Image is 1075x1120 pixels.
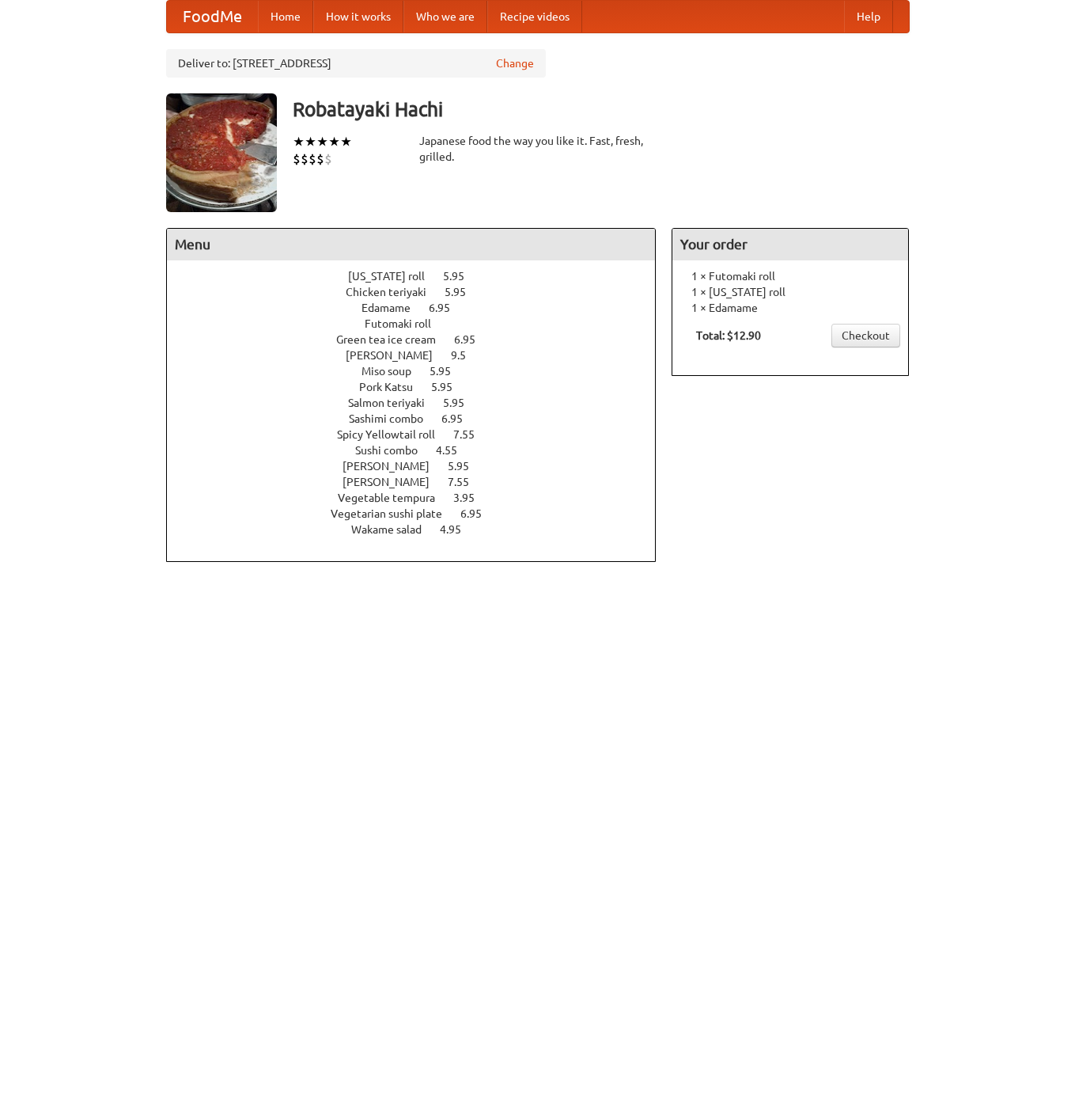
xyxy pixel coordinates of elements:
[443,397,480,409] span: 5.95
[328,133,340,150] li: ★
[680,284,900,300] li: 1 × [US_STATE] roll
[348,270,441,283] span: [US_STATE] roll
[359,381,429,393] span: Pork Katsu
[831,324,900,347] a: Checkout
[451,349,482,362] span: 9.5
[346,349,495,362] a: [PERSON_NAME] 9.5
[316,133,328,150] li: ★
[680,300,900,316] li: 1 × Edamame
[496,55,534,71] a: Change
[448,460,485,473] span: 5.95
[343,476,498,488] a: [PERSON_NAME] 7.55
[337,428,504,441] a: Spicy Yellowtail roll 7.55
[365,317,447,330] span: Futomaki roll
[429,302,466,314] span: 6.95
[340,133,352,150] li: ★
[419,133,657,165] div: Japanese food the way you like it. Fast, fresh, grilled.
[445,286,482,298] span: 5.95
[346,349,449,362] span: [PERSON_NAME]
[403,1,487,32] a: Who we are
[348,397,494,409] a: Salmon teriyaki 5.95
[460,507,498,520] span: 6.95
[359,381,482,393] a: Pork Katsu 5.95
[346,286,442,298] span: Chicken teriyaki
[349,412,439,425] span: Sashimi combo
[361,365,480,378] a: Miso soup 5.95
[355,444,486,457] a: Sushi combo 4.55
[346,286,495,298] a: Chicken teriyaki 5.95
[448,476,485,488] span: 7.55
[308,150,316,168] li: $
[454,333,491,346] span: 6.95
[336,333,505,346] a: Green tea ice cream 6.95
[293,150,301,168] li: $
[453,428,490,441] span: 7.55
[431,381,468,393] span: 5.95
[844,1,893,32] a: Help
[453,492,490,504] span: 3.95
[336,333,452,346] span: Green tea ice cream
[672,229,908,260] h4: Your order
[258,1,313,32] a: Home
[167,1,258,32] a: FoodMe
[361,365,427,378] span: Miso soup
[351,523,437,536] span: Wakame salad
[167,229,656,260] h4: Menu
[166,93,277,212] img: angular.jpg
[430,365,467,378] span: 5.95
[365,317,476,330] a: Futomaki roll
[343,476,445,488] span: [PERSON_NAME]
[696,329,761,342] b: Total: $12.90
[440,523,477,536] span: 4.95
[348,397,441,409] span: Salmon teriyaki
[355,444,433,457] span: Sushi combo
[338,492,451,504] span: Vegetable tempura
[316,150,324,168] li: $
[351,523,490,536] a: Wakame salad 4.95
[443,270,480,283] span: 5.95
[331,507,458,520] span: Vegetarian sushi plate
[293,93,910,125] h3: Robatayaki Hachi
[324,150,332,168] li: $
[343,460,498,473] a: [PERSON_NAME] 5.95
[166,49,546,78] div: Deliver to: [STREET_ADDRESS]
[343,460,445,473] span: [PERSON_NAME]
[441,412,479,425] span: 6.95
[331,507,511,520] a: Vegetarian sushi plate 6.95
[361,302,479,314] a: Edamame 6.95
[348,270,494,283] a: [US_STATE] roll 5.95
[436,444,473,457] span: 4.55
[349,412,492,425] a: Sashimi combo 6.95
[337,428,451,441] span: Spicy Yellowtail roll
[680,268,900,284] li: 1 × Futomaki roll
[338,492,504,504] a: Vegetable tempura 3.95
[361,302,426,314] span: Edamame
[301,150,308,168] li: $
[313,1,403,32] a: How it works
[293,133,305,150] li: ★
[487,1,582,32] a: Recipe videos
[305,133,316,150] li: ★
